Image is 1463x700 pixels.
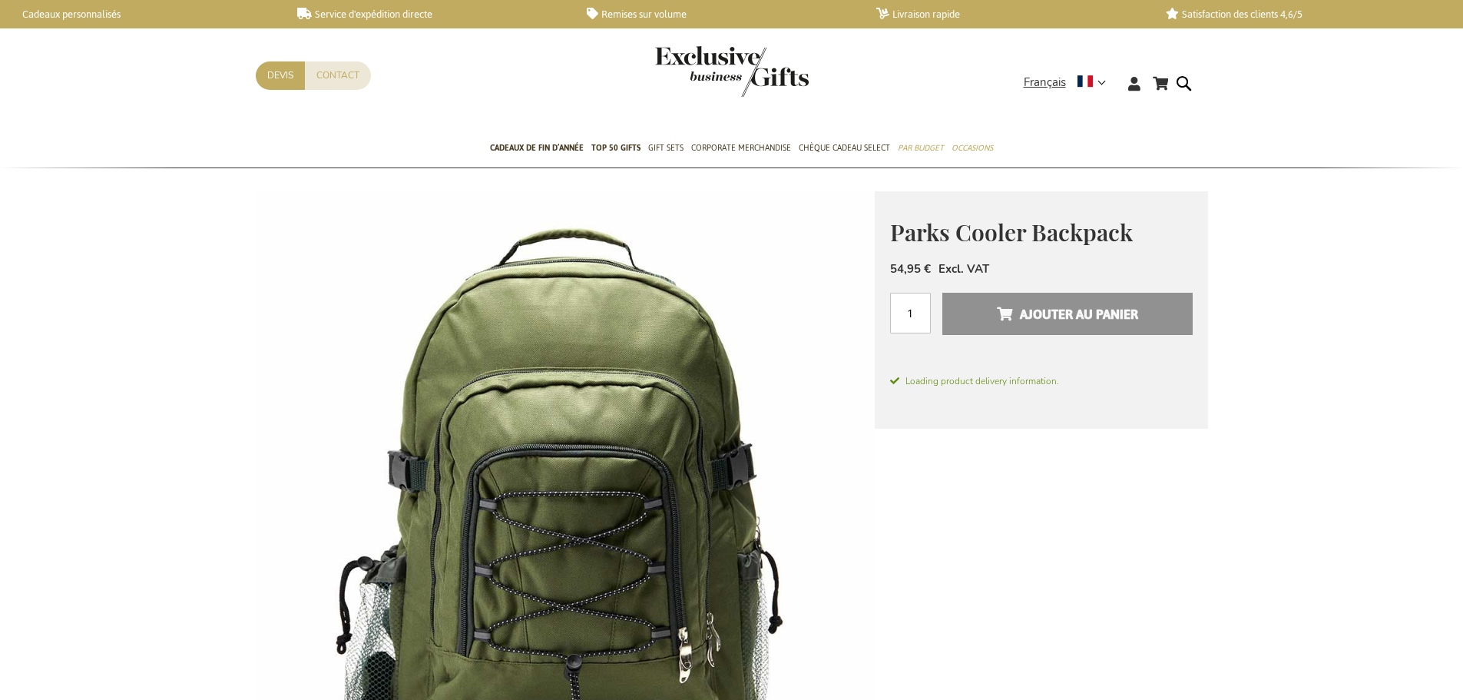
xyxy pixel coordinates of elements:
span: Occasions [952,140,993,156]
a: Gift Sets [648,130,684,168]
a: store logo [655,46,732,97]
a: Devis [256,61,305,90]
span: Par budget [898,140,944,156]
span: Corporate Merchandise [691,140,791,156]
a: Par budget [898,130,944,168]
a: Livraison rapide [876,8,1141,21]
a: Chèque Cadeau Select [799,130,890,168]
a: Cadeaux de fin d’année [490,130,584,168]
a: Corporate Merchandise [691,130,791,168]
span: Excl. VAT [938,261,989,277]
span: Chèque Cadeau Select [799,140,890,156]
a: Contact [305,61,371,90]
span: Parks Cooler Backpack [890,217,1133,247]
span: Gift Sets [648,140,684,156]
img: Exclusive Business gifts logo [655,46,809,97]
span: 54,95 € [890,261,931,277]
input: Qté [890,293,931,333]
a: Service d'expédition directe [297,8,562,21]
a: Cadeaux personnalisés [8,8,273,21]
a: Remises sur volume [587,8,852,21]
span: TOP 50 Gifts [591,140,640,156]
a: TOP 50 Gifts [591,130,640,168]
span: Cadeaux de fin d’année [490,140,584,156]
a: Satisfaction des clients 4,6/5 [1166,8,1431,21]
span: Loading product delivery information. [890,374,1193,388]
span: Français [1024,74,1066,91]
a: Occasions [952,130,993,168]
